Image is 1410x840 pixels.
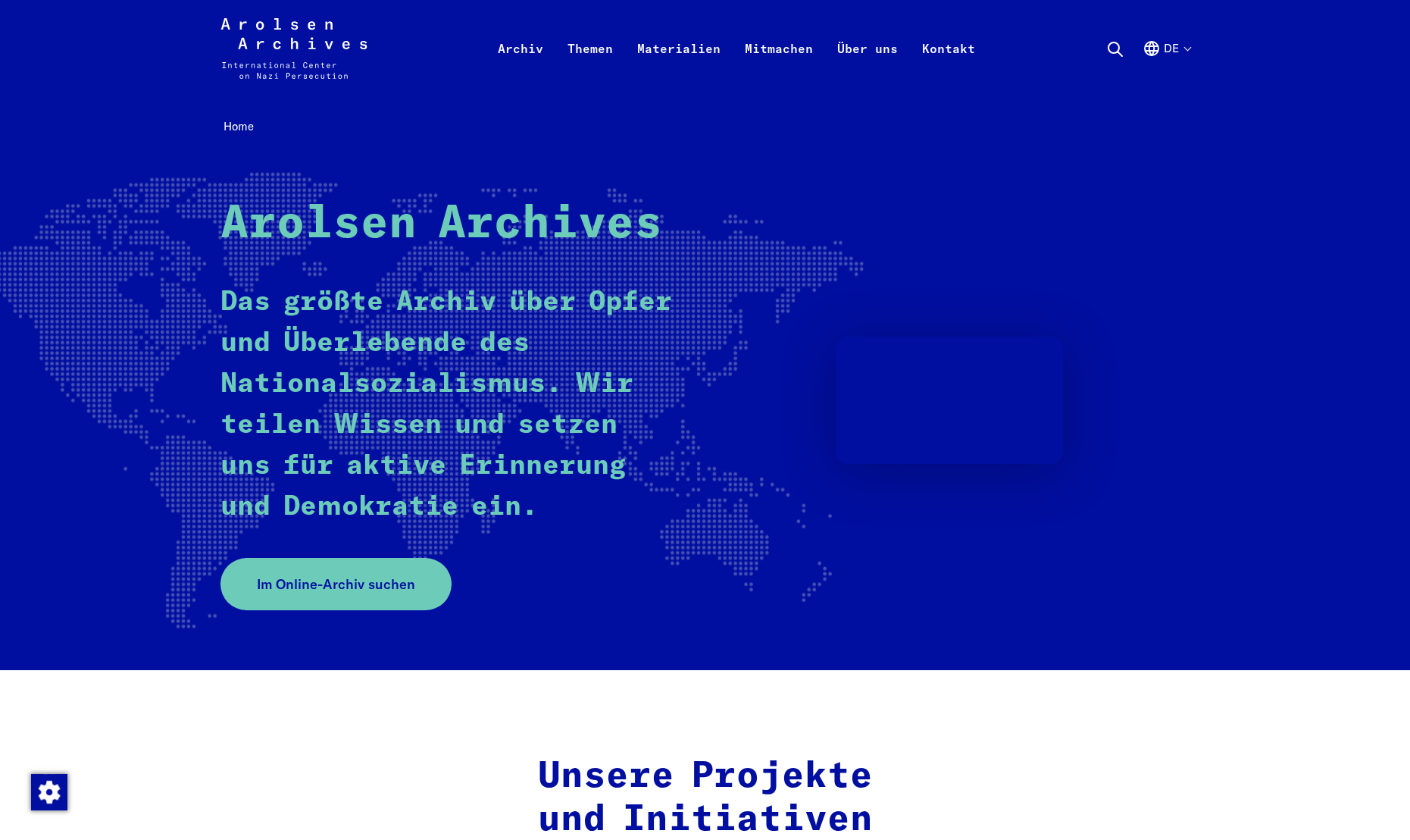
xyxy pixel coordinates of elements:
[220,282,679,528] p: Das größte Archiv über Opfer und Überlebende des Nationalsozialismus. Wir teilen Wissen und setze...
[910,36,987,97] a: Kontakt
[733,36,825,97] a: Mitmachen
[486,36,555,97] a: Archiv
[625,36,733,97] a: Materialien
[30,773,67,810] div: Zustimmung ändern
[220,202,662,247] strong: Arolsen Archives
[825,36,910,97] a: Über uns
[220,558,452,610] a: Im Online-Archiv suchen
[220,115,1190,139] nav: Breadcrumb
[224,119,254,133] span: Home
[1143,39,1190,94] button: Deutsch, Sprachauswahl
[555,36,625,97] a: Themen
[257,574,415,594] span: Im Online-Archiv suchen
[486,18,987,79] nav: Primär
[31,774,67,810] img: Zustimmung ändern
